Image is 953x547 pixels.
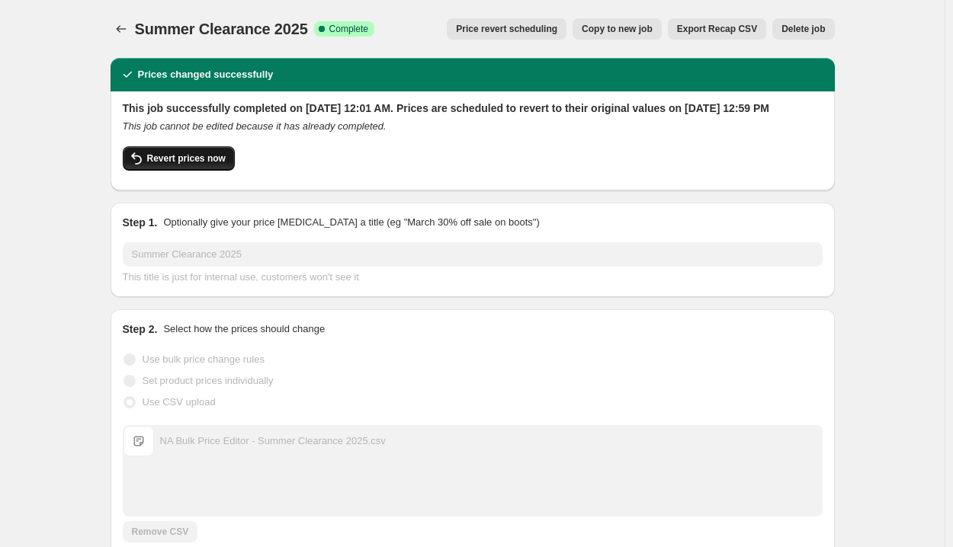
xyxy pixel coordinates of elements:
[573,18,662,40] button: Copy to new job
[456,23,557,35] span: Price revert scheduling
[447,18,566,40] button: Price revert scheduling
[123,146,235,171] button: Revert prices now
[143,396,216,408] span: Use CSV upload
[123,242,823,267] input: 30% off holiday sale
[668,18,766,40] button: Export Recap CSV
[123,321,158,337] h2: Step 2.
[123,271,359,283] span: This title is just for internal use, customers won't see it
[160,433,386,449] div: NA Bulk Price Editor - Summer Clearance 2025.csv
[163,215,539,230] p: Optionally give your price [MEDICAL_DATA] a title (eg "March 30% off sale on boots")
[123,120,387,132] i: This job cannot be edited because it has already completed.
[143,353,265,365] span: Use bulk price change rules
[138,67,274,82] h2: Prices changed successfully
[135,21,308,37] span: Summer Clearance 2025
[123,101,823,116] h2: This job successfully completed on [DATE] 12:01 AM. Prices are scheduled to revert to their origi...
[111,18,132,40] button: Price change jobs
[677,23,757,35] span: Export Recap CSV
[329,23,368,35] span: Complete
[143,375,274,386] span: Set product prices individually
[772,18,834,40] button: Delete job
[582,23,653,35] span: Copy to new job
[163,321,325,337] p: Select how the prices should change
[147,152,226,165] span: Revert prices now
[781,23,825,35] span: Delete job
[123,215,158,230] h2: Step 1.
